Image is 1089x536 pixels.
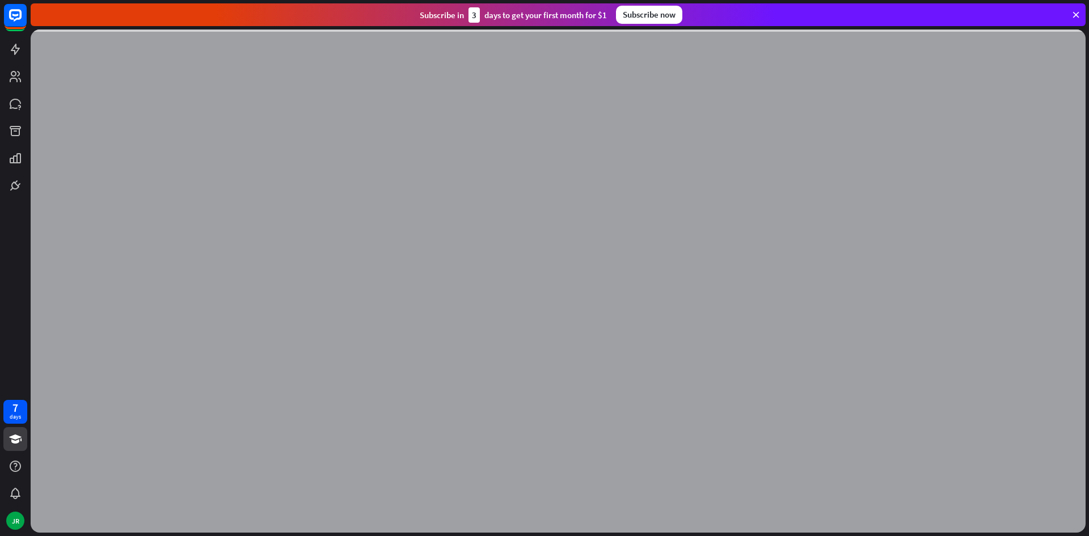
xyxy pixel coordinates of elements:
[3,400,27,424] a: 7 days
[10,413,21,421] div: days
[12,403,18,413] div: 7
[468,7,480,23] div: 3
[420,7,607,23] div: Subscribe in days to get your first month for $1
[6,512,24,530] div: JR
[616,6,682,24] div: Subscribe now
